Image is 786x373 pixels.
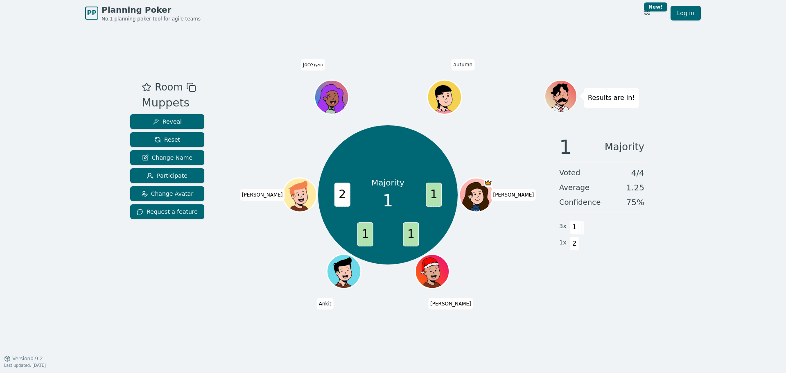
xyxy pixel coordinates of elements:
[102,16,201,22] span: No.1 planning poker tool for agile teams
[626,182,644,193] span: 1.25
[147,172,187,180] span: Participate
[155,80,183,95] span: Room
[12,355,43,362] span: Version 0.9.2
[130,168,204,183] button: Participate
[130,114,204,129] button: Reveal
[403,222,419,246] span: 1
[313,63,323,67] span: (you)
[153,118,182,126] span: Reveal
[559,167,580,179] span: Voted
[426,183,442,207] span: 1
[559,182,589,193] span: Average
[141,190,194,198] span: Change Avatar
[240,189,285,201] span: Click to change your name
[371,177,404,188] p: Majority
[316,81,348,113] button: Click to change your avatar
[452,59,475,70] span: Click to change your name
[605,137,644,157] span: Majority
[142,95,196,111] div: Muppets
[130,204,204,219] button: Request a feature
[559,137,572,157] span: 1
[87,8,96,18] span: PP
[570,220,579,234] span: 1
[130,150,204,165] button: Change Name
[317,298,334,309] span: Click to change your name
[130,132,204,147] button: Reset
[357,222,373,246] span: 1
[639,6,654,20] button: New!
[484,179,492,188] span: Elise is the host
[130,186,204,201] button: Change Avatar
[570,237,579,251] span: 2
[588,92,635,104] p: Results are in!
[4,363,46,368] span: Last updated: [DATE]
[491,189,536,201] span: Click to change your name
[626,197,644,208] span: 75 %
[301,59,325,70] span: Click to change your name
[154,136,180,144] span: Reset
[559,222,567,231] span: 3 x
[559,197,601,208] span: Confidence
[137,208,198,216] span: Request a feature
[4,355,43,362] button: Version0.9.2
[671,6,701,20] a: Log in
[428,298,473,309] span: Click to change your name
[142,154,192,162] span: Change Name
[85,4,201,22] a: PPPlanning PokerNo.1 planning poker tool for agile teams
[644,2,667,11] div: New!
[142,80,151,95] button: Add as favourite
[334,183,350,207] span: 2
[383,188,393,213] span: 1
[559,238,567,247] span: 1 x
[631,167,644,179] span: 4 / 4
[102,4,201,16] span: Planning Poker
